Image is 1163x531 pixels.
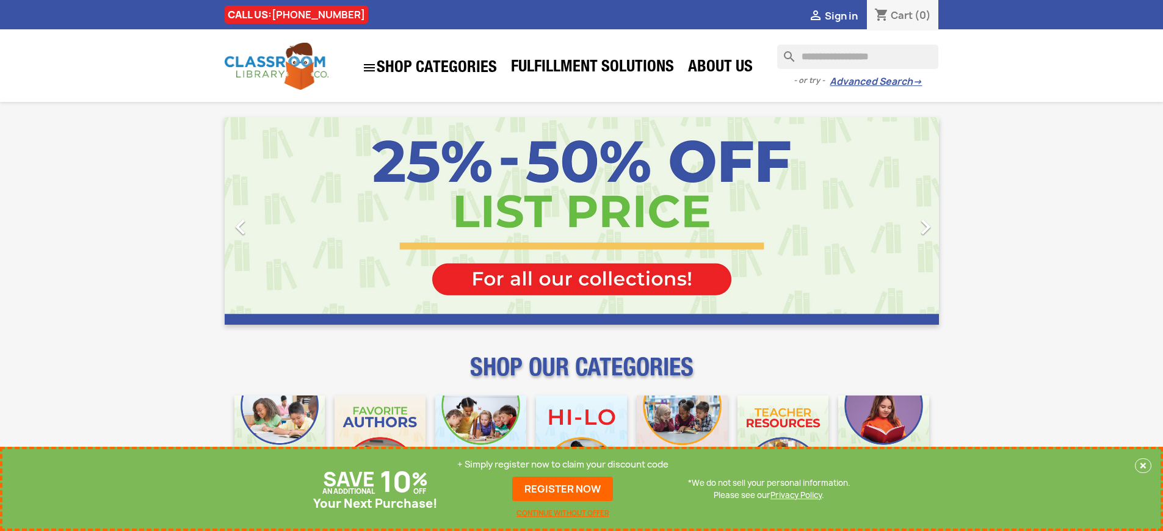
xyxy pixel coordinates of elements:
span: Sign in [825,9,858,23]
i: search [777,45,792,59]
img: CLC_Dyslexia_Mobile.jpg [838,396,929,486]
a:  Sign in [808,9,858,23]
a: About Us [682,56,759,81]
span: - or try - [794,74,830,87]
img: CLC_Phonics_And_Decodables_Mobile.jpg [435,396,526,486]
p: SHOP OUR CATEGORIES [225,364,939,386]
i:  [225,212,256,242]
a: Advanced Search→ [830,76,922,88]
img: CLC_Fiction_Nonfiction_Mobile.jpg [637,396,728,486]
input: Search [777,45,938,69]
a: SHOP CATEGORIES [356,54,503,81]
img: CLC_Teacher_Resources_Mobile.jpg [737,396,828,486]
span: (0) [915,9,931,22]
i:  [808,9,823,24]
i: shopping_cart [874,9,889,23]
img: CLC_Bulk_Mobile.jpg [234,396,325,486]
ul: Carousel container [225,117,939,325]
img: CLC_Favorite_Authors_Mobile.jpg [335,396,426,486]
img: CLC_HiLo_Mobile.jpg [536,396,627,486]
div: CALL US: [225,5,368,24]
i:  [910,212,941,242]
img: Classroom Library Company [225,43,328,90]
span: Cart [891,9,913,22]
span: → [913,76,922,88]
a: [PHONE_NUMBER] [272,8,365,21]
a: Fulfillment Solutions [505,56,680,81]
a: Next [831,117,939,325]
i:  [362,60,377,75]
a: Previous [225,117,332,325]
